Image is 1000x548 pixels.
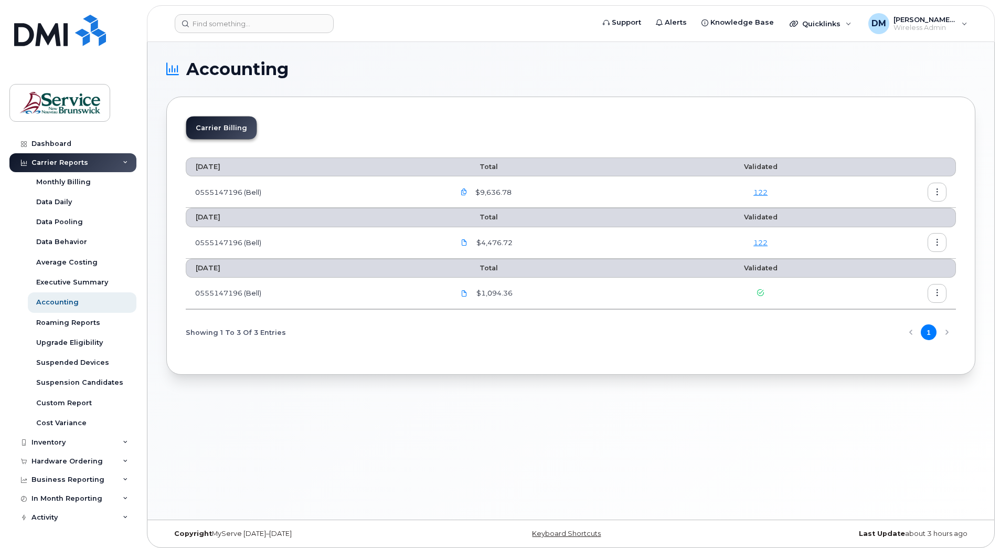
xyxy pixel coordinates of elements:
[454,163,498,171] span: Total
[474,238,513,248] span: $4,476.72
[186,278,445,309] td: 0555147196 (Bell)
[680,208,841,227] th: Validated
[706,530,975,538] div: about 3 hours ago
[166,530,436,538] div: MyServe [DATE]–[DATE]
[454,234,474,252] a: PDF_555147196_005_0000000000.pdf
[454,284,474,302] a: PDF_555147196_004_0000000000.pdf
[474,288,513,298] span: $1,094.36
[921,324,937,340] button: Page 1
[532,530,601,538] a: Keyboard Shortcuts
[454,264,498,272] span: Total
[186,176,445,208] td: 0555147196 (Bell)
[753,238,768,247] a: 122
[680,259,841,278] th: Validated
[186,227,445,259] td: 0555147196 (Bell)
[174,530,212,538] strong: Copyright
[454,213,498,221] span: Total
[859,530,905,538] strong: Last Update
[186,324,286,340] span: Showing 1 To 3 Of 3 Entries
[473,187,512,197] span: $9,636.78
[753,188,768,196] a: 122
[186,157,445,176] th: [DATE]
[186,61,289,77] span: Accounting
[680,157,841,176] th: Validated
[186,208,445,227] th: [DATE]
[186,259,445,278] th: [DATE]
